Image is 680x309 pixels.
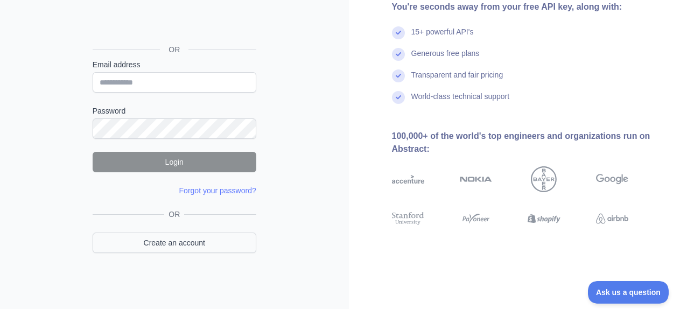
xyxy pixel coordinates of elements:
[392,91,405,104] img: check mark
[392,48,405,61] img: check mark
[179,186,256,195] a: Forgot your password?
[392,69,405,82] img: check mark
[392,166,424,192] img: accenture
[93,59,256,70] label: Email address
[528,210,560,227] img: shopify
[531,166,557,192] img: bayer
[588,281,669,304] iframe: Toggle Customer Support
[596,166,628,192] img: google
[160,44,188,55] span: OR
[411,48,480,69] div: Generous free plans
[87,13,260,37] iframe: Кнопка "Увійти через Google"
[392,210,424,227] img: stanford university
[460,210,492,227] img: payoneer
[596,210,628,227] img: airbnb
[392,130,663,156] div: 100,000+ of the world's top engineers and organizations run on Abstract:
[392,26,405,39] img: check mark
[411,26,474,48] div: 15+ powerful API's
[411,91,510,113] div: World-class technical support
[164,209,184,220] span: OR
[460,166,492,192] img: nokia
[93,106,256,116] label: Password
[93,152,256,172] button: Login
[93,233,256,253] a: Create an account
[392,1,663,13] div: You're seconds away from your free API key, along with:
[411,69,503,91] div: Transparent and fair pricing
